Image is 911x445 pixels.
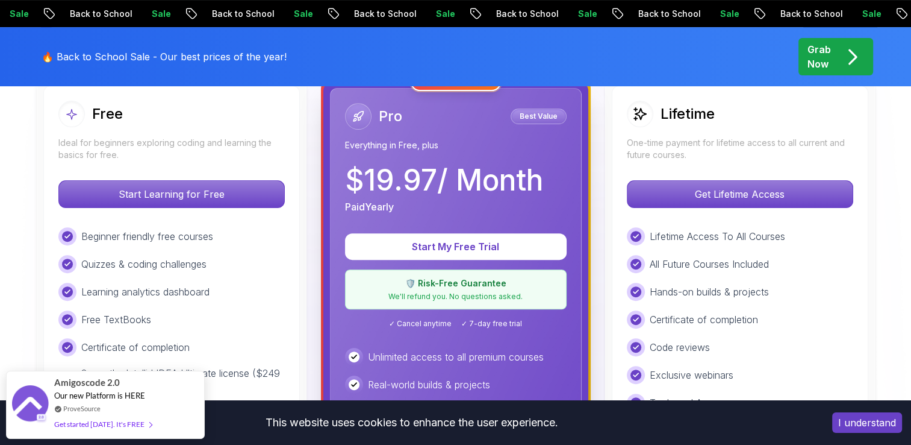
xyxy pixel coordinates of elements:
[512,110,565,122] p: Best Value
[81,312,151,327] p: Free TextBooks
[60,8,141,20] p: Back to School
[81,229,213,244] p: Beginner friendly free courses
[426,8,464,20] p: Sale
[807,42,831,71] p: Grab Now
[58,188,285,200] a: Start Learning for Free
[54,376,120,390] span: Amigoscode 2.0
[353,277,559,289] p: 🛡️ Risk-Free Guarantee
[379,107,402,126] h2: Pro
[42,49,287,64] p: 🔥 Back to School Sale - Our best prices of the year!
[650,368,733,382] p: Exclusive webinars
[461,319,522,329] span: ✓ 7-day free trial
[650,340,710,355] p: Code reviews
[54,417,152,431] div: Get started [DATE]. It's FREE
[344,8,426,20] p: Back to School
[92,104,123,124] h2: Free
[58,180,285,208] button: Start Learning for Free
[345,166,543,195] p: $ 19.97 / Month
[368,377,490,392] p: Real-world builds & projects
[345,233,567,260] button: Start My Free Trial
[353,292,559,301] p: We'll refund you. No questions asked.
[81,257,207,271] p: Quizzes & coding challenges
[852,8,891,20] p: Sale
[63,403,101,414] a: ProveSource
[650,312,758,327] p: Certificate of completion
[9,409,814,436] div: This website uses cookies to enhance the user experience.
[12,385,48,424] img: provesource social proof notification image
[81,340,190,355] p: Certificate of completion
[54,391,145,400] span: Our new Platform is HERE
[627,137,853,161] p: One-time payment for lifetime access to all current and future courses.
[368,350,544,364] p: Unlimited access to all premium courses
[58,137,285,161] p: Ideal for beginners exploring coding and learning the basics for free.
[81,285,210,299] p: Learning analytics dashboard
[389,319,452,329] span: ✓ Cancel anytime
[345,200,394,214] p: Paid Yearly
[486,8,568,20] p: Back to School
[202,8,284,20] p: Back to School
[345,139,567,151] p: Everything in Free, plus
[628,8,710,20] p: Back to School
[59,181,284,207] p: Start Learning for Free
[359,239,552,254] p: Start My Free Trial
[141,8,180,20] p: Sale
[710,8,748,20] p: Sale
[627,181,853,207] p: Get Lifetime Access
[568,8,606,20] p: Sale
[627,180,853,208] button: Get Lifetime Access
[650,396,718,410] p: Tools and Apps
[284,8,322,20] p: Sale
[661,104,715,124] h2: Lifetime
[650,229,785,244] p: Lifetime Access To All Courses
[770,8,852,20] p: Back to School
[627,188,853,200] a: Get Lifetime Access
[650,285,769,299] p: Hands-on builds & projects
[650,257,769,271] p: All Future Courses Included
[832,412,902,433] button: Accept cookies
[81,366,285,395] p: 3 months IntelliJ IDEA Ultimate license ($249 value)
